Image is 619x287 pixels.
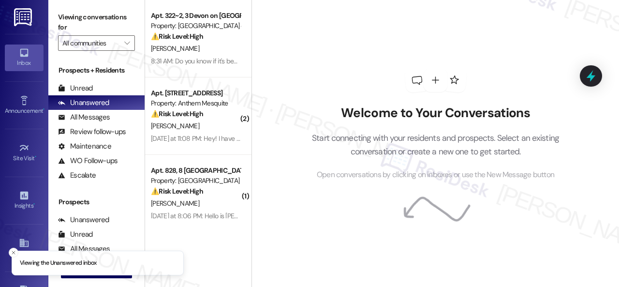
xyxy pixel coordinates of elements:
div: Unread [58,83,93,93]
span: • [43,106,44,113]
div: WO Follow-ups [58,156,118,166]
div: Property: Anthem Mesquite [151,98,240,108]
p: Start connecting with your residents and prospects. Select an existing conversation or create a n... [297,131,574,159]
strong: ⚠️ Risk Level: High [151,109,203,118]
div: Maintenance [58,141,111,151]
div: Unanswered [58,215,109,225]
button: Close toast [9,248,18,257]
div: Prospects + Residents [48,65,145,76]
span: • [33,201,35,208]
div: Unanswered [58,98,109,108]
div: All Messages [58,112,110,122]
img: ResiDesk Logo [14,8,34,26]
div: Prospects [48,197,145,207]
div: [DATE] at 8:06 PM: Hello is [PERSON_NAME]. Need check the kitchen sink is leaking my apartment is... [151,211,518,220]
label: Viewing conversations for [58,10,135,35]
span: Open conversations by clicking on inboxes or use the New Message button [317,169,554,181]
div: Apt. 828, 8 [GEOGRAPHIC_DATA] [151,166,240,176]
div: Unread [58,229,93,240]
span: [PERSON_NAME] [151,44,199,53]
h2: Welcome to Your Conversations [297,106,574,121]
div: Property: [GEOGRAPHIC_DATA] on [GEOGRAPHIC_DATA] [151,21,240,31]
span: [PERSON_NAME] [151,121,199,130]
a: Buildings [5,235,44,261]
i:  [124,39,130,47]
div: 8:31 AM: Do you know if it's been fixed? The portable is using a lot of Electricity and is making... [151,57,442,65]
strong: ⚠️ Risk Level: High [151,32,203,41]
span: • [35,153,36,160]
div: Escalate [58,170,96,181]
strong: ⚠️ Risk Level: High [151,187,203,196]
a: Site Visit • [5,140,44,166]
input: All communities [62,35,119,51]
span: [PERSON_NAME] [151,199,199,208]
div: Review follow-ups [58,127,126,137]
div: Apt. 322~2, 3 Devon on [GEOGRAPHIC_DATA] [151,11,240,21]
p: Viewing the Unanswered inbox [20,259,97,268]
a: Inbox [5,45,44,71]
div: Property: [GEOGRAPHIC_DATA] [151,176,240,186]
a: Insights • [5,187,44,213]
div: Apt. [STREET_ADDRESS] [151,88,240,98]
